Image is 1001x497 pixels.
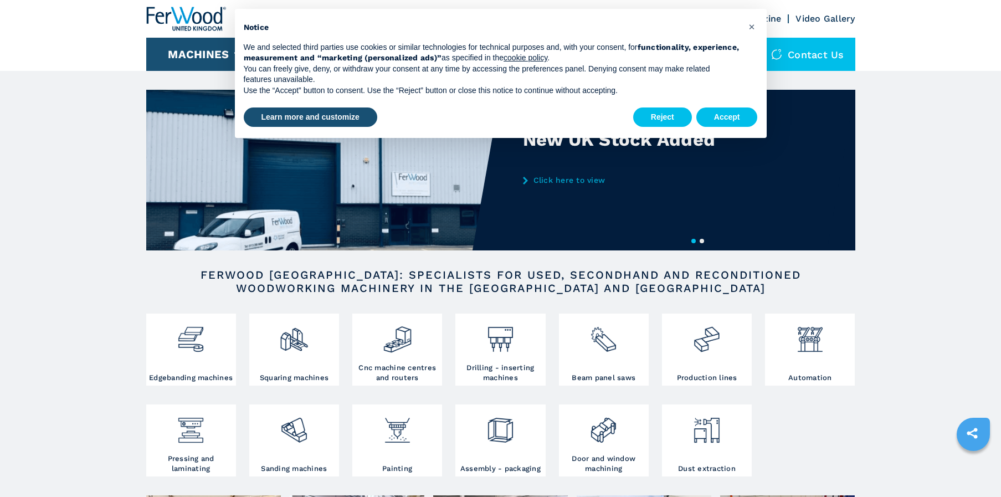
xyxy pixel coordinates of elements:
button: Machines [168,48,229,61]
button: Accept [696,107,758,127]
a: cookie policy [504,53,547,62]
button: Learn more and customize [244,107,377,127]
h3: Dust extraction [678,464,736,474]
h3: Automation [788,373,832,383]
h3: Assembly - packaging [460,464,541,474]
a: Assembly - packaging [455,404,545,476]
h3: Beam panel saws [572,373,635,383]
a: Drilling - inserting machines [455,314,545,386]
a: Cnc machine centres and routers [352,314,442,386]
h3: Door and window machining [562,454,646,474]
img: New UK Stock Added [146,90,501,250]
h3: Drilling - inserting machines [458,363,542,383]
h2: FERWOOD [GEOGRAPHIC_DATA]: SPECIALISTS FOR USED, SECONDHAND AND RECONDITIONED WOODWORKING MACHINE... [182,268,820,295]
button: 2 [700,239,704,243]
h3: Cnc machine centres and routers [355,363,439,383]
img: Contact us [771,49,782,60]
a: Painting [352,404,442,476]
span: × [748,20,755,33]
a: Production lines [662,314,752,386]
img: bordatrici_1.png [176,316,206,354]
a: Sanding machines [249,404,339,476]
div: Contact us [760,38,855,71]
h3: Sanding machines [261,464,327,474]
img: linee_di_produzione_2.png [692,316,721,354]
a: Dust extraction [662,404,752,476]
p: You can freely give, deny, or withdraw your consent at any time by accessing the preferences pane... [244,64,740,85]
img: levigatrici_2.png [279,407,309,445]
a: sharethis [958,419,986,447]
p: Use the “Accept” button to consent. Use the “Reject” button or close this notice to continue with... [244,85,740,96]
img: centro_di_lavoro_cnc_2.png [383,316,412,354]
img: montaggio_imballaggio_2.png [486,407,515,445]
a: Pressing and laminating [146,404,236,476]
strong: functionality, experience, measurement and “marketing (personalized ads)” [244,43,740,63]
img: aspirazione_1.png [692,407,721,445]
img: pressa-strettoia.png [176,407,206,445]
button: Reject [633,107,692,127]
img: sezionatrici_2.png [589,316,618,354]
h3: Squaring machines [260,373,328,383]
h2: Notice [244,22,740,33]
h3: Painting [382,464,412,474]
img: squadratrici_2.png [279,316,309,354]
h3: Pressing and laminating [149,454,233,474]
h3: Production lines [677,373,737,383]
button: Close this notice [743,18,761,35]
img: verniciatura_1.png [383,407,412,445]
a: Click here to view [523,176,740,185]
img: Ferwood [146,7,226,31]
h3: Edgebanding machines [149,373,233,383]
a: Beam panel saws [559,314,649,386]
img: automazione.png [795,316,825,354]
a: Squaring machines [249,314,339,386]
img: lavorazione_porte_finestre_2.png [589,407,618,445]
button: 1 [691,239,696,243]
a: Video Gallery [795,13,855,24]
a: Automation [765,314,855,386]
p: We and selected third parties use cookies or similar technologies for technical purposes and, wit... [244,42,740,64]
img: foratrici_inseritrici_2.png [486,316,515,354]
a: Door and window machining [559,404,649,476]
a: Edgebanding machines [146,314,236,386]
